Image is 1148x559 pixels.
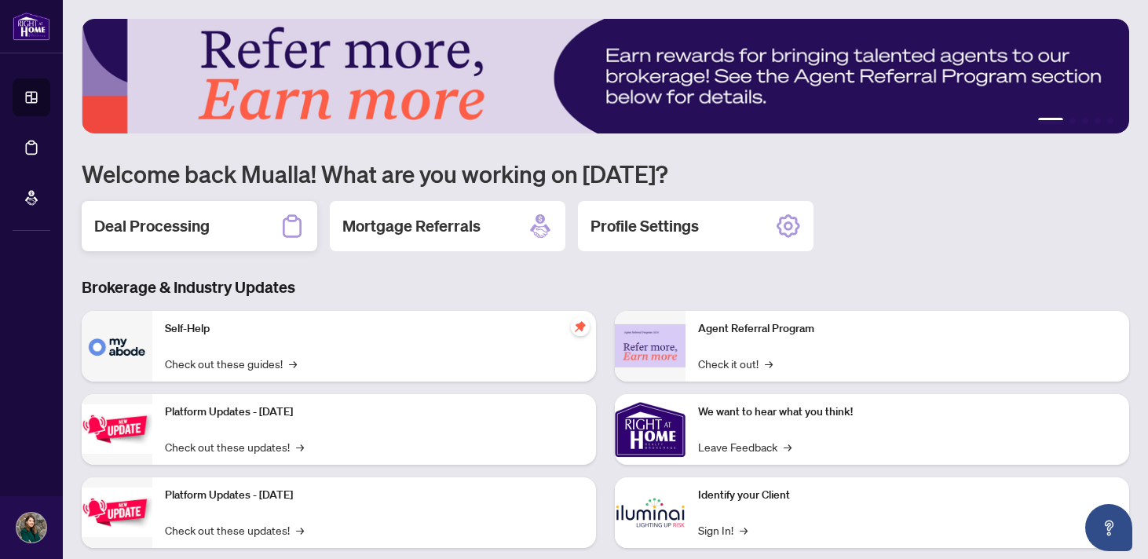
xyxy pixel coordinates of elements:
[615,324,686,367] img: Agent Referral Program
[1038,118,1063,124] button: 1
[82,159,1129,188] h1: Welcome back Mualla! What are you working on [DATE]?
[784,438,792,455] span: →
[615,394,686,465] img: We want to hear what you think!
[698,487,1117,504] p: Identify your Client
[82,19,1129,133] img: Slide 0
[16,513,46,543] img: Profile Icon
[698,404,1117,421] p: We want to hear what you think!
[296,521,304,539] span: →
[740,521,748,539] span: →
[165,521,304,539] a: Check out these updates!→
[165,404,583,421] p: Platform Updates - [DATE]
[82,311,152,382] img: Self-Help
[698,355,773,372] a: Check it out!→
[82,488,152,537] img: Platform Updates - July 8, 2025
[1085,504,1132,551] button: Open asap
[165,438,304,455] a: Check out these updates!→
[698,521,748,539] a: Sign In!→
[765,355,773,372] span: →
[82,276,1129,298] h3: Brokerage & Industry Updates
[165,487,583,504] p: Platform Updates - [DATE]
[342,215,481,237] h2: Mortgage Referrals
[1069,118,1076,124] button: 2
[13,12,50,41] img: logo
[1095,118,1101,124] button: 4
[165,320,583,338] p: Self-Help
[571,317,590,336] span: pushpin
[165,355,297,372] a: Check out these guides!→
[698,320,1117,338] p: Agent Referral Program
[289,355,297,372] span: →
[82,404,152,454] img: Platform Updates - July 21, 2025
[1082,118,1088,124] button: 3
[615,477,686,548] img: Identify your Client
[698,438,792,455] a: Leave Feedback→
[94,215,210,237] h2: Deal Processing
[1107,118,1113,124] button: 5
[296,438,304,455] span: →
[590,215,699,237] h2: Profile Settings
